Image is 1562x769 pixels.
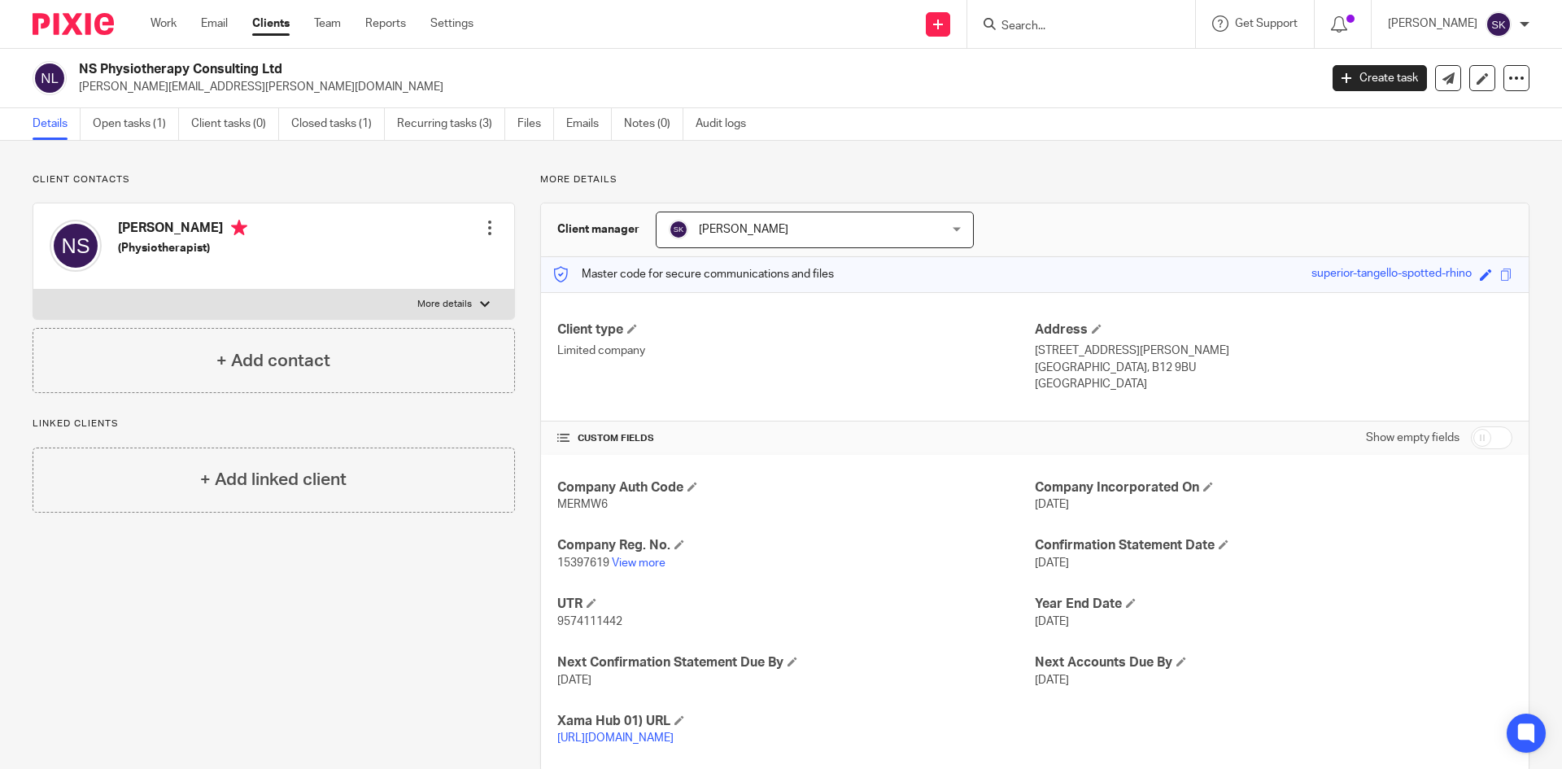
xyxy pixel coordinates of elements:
[291,108,385,140] a: Closed tasks (1)
[118,220,247,240] h4: [PERSON_NAME]
[151,15,177,32] a: Work
[79,61,1062,78] h2: NS Physiotherapy Consulting Ltd
[191,108,279,140] a: Client tasks (0)
[118,240,247,256] h5: (Physiotherapist)
[669,220,688,239] img: svg%3E
[696,108,758,140] a: Audit logs
[1035,321,1512,339] h4: Address
[1235,18,1298,29] span: Get Support
[1035,537,1512,554] h4: Confirmation Statement Date
[557,499,608,510] span: MERMW6
[1486,11,1512,37] img: svg%3E
[1311,265,1472,284] div: superior-tangello-spotted-rhino
[517,108,554,140] a: Files
[1035,557,1069,569] span: [DATE]
[557,675,591,686] span: [DATE]
[540,173,1529,186] p: More details
[1035,596,1512,613] h4: Year End Date
[1035,376,1512,392] p: [GEOGRAPHIC_DATA]
[624,108,683,140] a: Notes (0)
[50,220,102,272] img: svg%3E
[33,13,114,35] img: Pixie
[557,432,1035,445] h4: CUSTOM FIELDS
[1035,343,1512,359] p: [STREET_ADDRESS][PERSON_NAME]
[557,596,1035,613] h4: UTR
[1366,430,1459,446] label: Show empty fields
[33,61,67,95] img: svg%3E
[93,108,179,140] a: Open tasks (1)
[557,343,1035,359] p: Limited company
[1035,616,1069,627] span: [DATE]
[612,557,665,569] a: View more
[33,417,515,430] p: Linked clients
[1035,360,1512,376] p: [GEOGRAPHIC_DATA], B12 9BU
[1035,675,1069,686] span: [DATE]
[33,108,81,140] a: Details
[1035,479,1512,496] h4: Company Incorporated On
[1333,65,1427,91] a: Create task
[430,15,473,32] a: Settings
[1035,499,1069,510] span: [DATE]
[1000,20,1146,34] input: Search
[314,15,341,32] a: Team
[557,221,639,238] h3: Client manager
[1388,15,1477,32] p: [PERSON_NAME]
[553,266,834,282] p: Master code for secure communications and files
[201,15,228,32] a: Email
[417,298,472,311] p: More details
[557,537,1035,554] h4: Company Reg. No.
[557,654,1035,671] h4: Next Confirmation Statement Due By
[33,173,515,186] p: Client contacts
[557,713,1035,730] h4: Xama Hub 01) URL
[1035,654,1512,671] h4: Next Accounts Due By
[252,15,290,32] a: Clients
[200,467,347,492] h4: + Add linked client
[79,79,1308,95] p: [PERSON_NAME][EMAIL_ADDRESS][PERSON_NAME][DOMAIN_NAME]
[566,108,612,140] a: Emails
[557,321,1035,339] h4: Client type
[231,220,247,236] i: Primary
[557,732,674,744] a: [URL][DOMAIN_NAME]
[365,15,406,32] a: Reports
[216,348,330,374] h4: + Add contact
[557,616,622,627] span: 9574111442
[557,557,609,569] span: 15397619
[557,479,1035,496] h4: Company Auth Code
[397,108,505,140] a: Recurring tasks (3)
[699,224,788,235] span: [PERSON_NAME]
